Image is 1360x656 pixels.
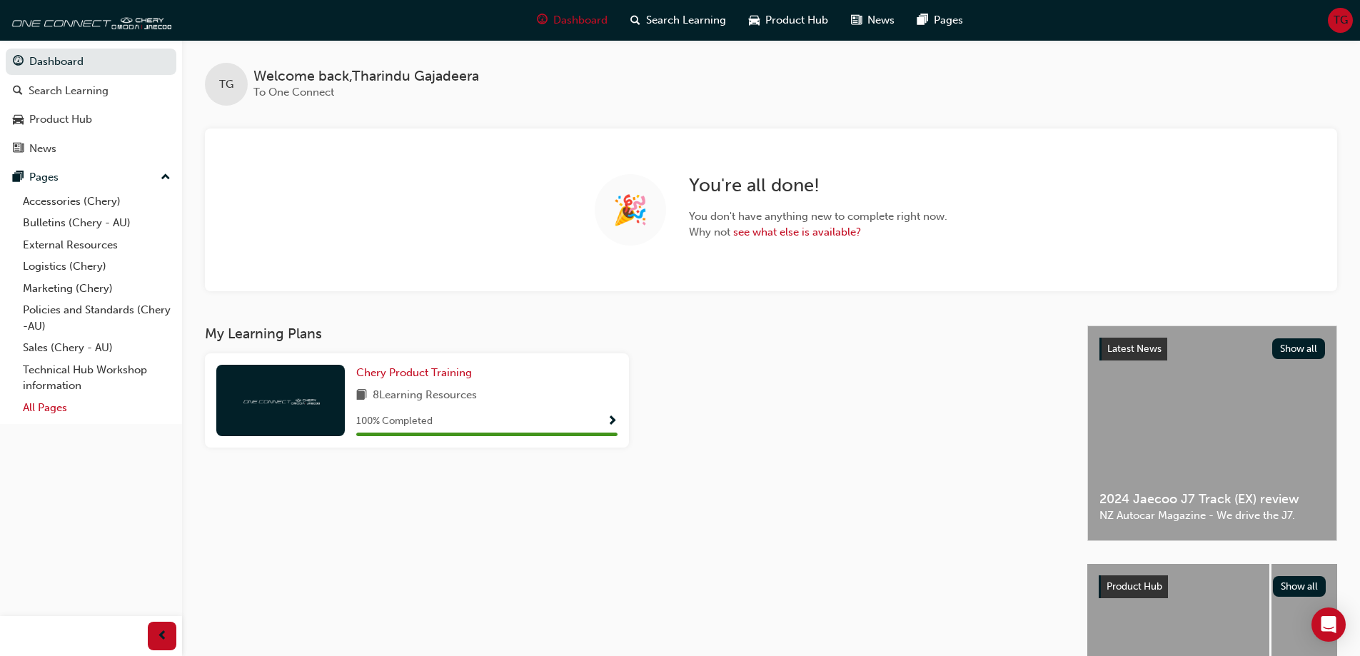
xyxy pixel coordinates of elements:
[17,256,176,278] a: Logistics (Chery)
[1334,12,1348,29] span: TG
[356,413,433,430] span: 100 % Completed
[253,69,479,85] span: Welcome back , Tharindu Gajadeera
[6,49,176,75] a: Dashboard
[525,6,619,35] a: guage-iconDashboard
[1099,575,1326,598] a: Product HubShow all
[17,299,176,337] a: Policies and Standards (Chery -AU)
[13,56,24,69] span: guage-icon
[17,337,176,359] a: Sales (Chery - AU)
[607,413,618,430] button: Show Progress
[13,143,24,156] span: news-icon
[553,12,608,29] span: Dashboard
[607,415,618,428] span: Show Progress
[157,627,168,645] span: prev-icon
[373,387,477,405] span: 8 Learning Resources
[906,6,974,35] a: pages-iconPages
[917,11,928,29] span: pages-icon
[1099,491,1325,508] span: 2024 Jaecoo J7 Track (EX) review
[29,141,56,157] div: News
[29,83,109,99] div: Search Learning
[851,11,862,29] span: news-icon
[1272,338,1326,359] button: Show all
[17,278,176,300] a: Marketing (Chery)
[13,171,24,184] span: pages-icon
[689,174,947,197] h2: You're all done!
[1107,580,1162,592] span: Product Hub
[356,365,478,381] a: Chery Product Training
[253,86,334,99] span: To One Connect
[867,12,895,29] span: News
[1328,8,1353,33] button: TG
[6,164,176,191] button: Pages
[1311,607,1346,642] div: Open Intercom Messenger
[1273,576,1326,597] button: Show all
[689,224,947,241] span: Why not
[689,208,947,225] span: You don't have anything new to complete right now.
[619,6,737,35] a: search-iconSearch Learning
[840,6,906,35] a: news-iconNews
[1107,343,1162,355] span: Latest News
[749,11,760,29] span: car-icon
[241,393,320,407] img: oneconnect
[13,85,23,98] span: search-icon
[17,191,176,213] a: Accessories (Chery)
[6,46,176,164] button: DashboardSearch LearningProduct HubNews
[737,6,840,35] a: car-iconProduct Hub
[6,136,176,162] a: News
[29,169,59,186] div: Pages
[1087,326,1337,541] a: Latest NewsShow all2024 Jaecoo J7 Track (EX) reviewNZ Autocar Magazine - We drive the J7.
[219,76,233,93] span: TG
[356,366,472,379] span: Chery Product Training
[630,11,640,29] span: search-icon
[17,359,176,397] a: Technical Hub Workshop information
[17,234,176,256] a: External Resources
[29,111,92,128] div: Product Hub
[646,12,726,29] span: Search Learning
[161,168,171,187] span: up-icon
[6,106,176,133] a: Product Hub
[17,397,176,419] a: All Pages
[733,226,861,238] a: see what else is available?
[1099,338,1325,360] a: Latest NewsShow all
[537,11,548,29] span: guage-icon
[13,113,24,126] span: car-icon
[205,326,1064,342] h3: My Learning Plans
[6,78,176,104] a: Search Learning
[613,202,648,218] span: 🎉
[7,6,171,34] img: oneconnect
[1099,508,1325,524] span: NZ Autocar Magazine - We drive the J7.
[356,387,367,405] span: book-icon
[765,12,828,29] span: Product Hub
[934,12,963,29] span: Pages
[17,212,176,234] a: Bulletins (Chery - AU)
